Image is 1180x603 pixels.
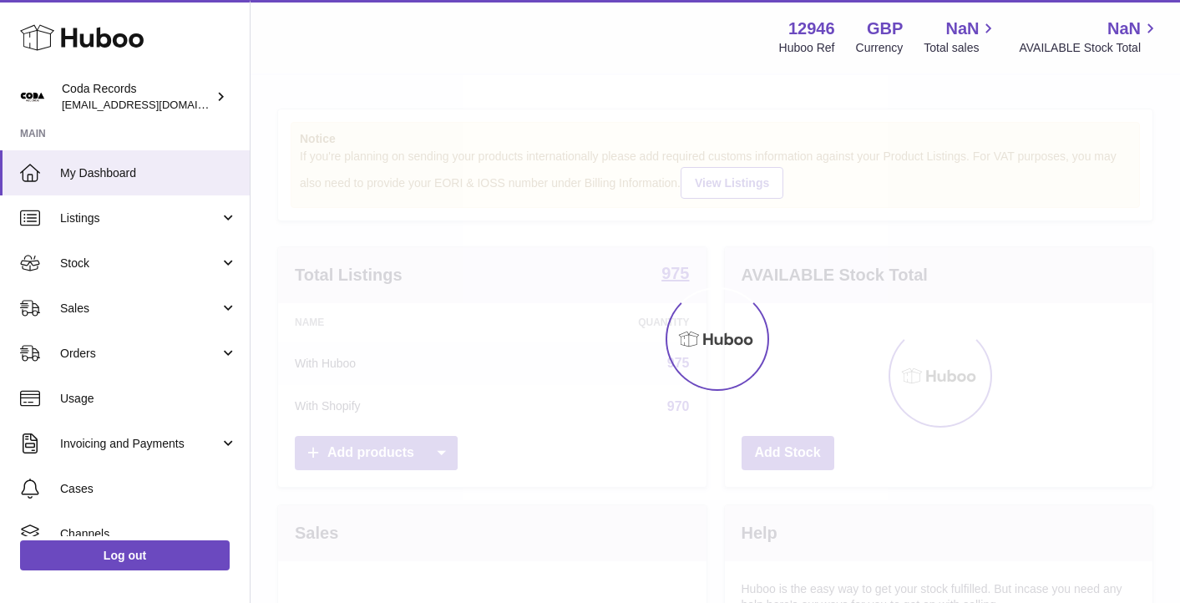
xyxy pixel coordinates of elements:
[788,18,835,40] strong: 12946
[60,301,220,317] span: Sales
[20,84,45,109] img: haz@pcatmedia.com
[60,391,237,407] span: Usage
[945,18,979,40] span: NaN
[60,210,220,226] span: Listings
[60,481,237,497] span: Cases
[924,40,998,56] span: Total sales
[62,81,212,113] div: Coda Records
[924,18,998,56] a: NaN Total sales
[20,540,230,570] a: Log out
[60,526,237,542] span: Channels
[60,256,220,271] span: Stock
[60,165,237,181] span: My Dashboard
[62,98,246,111] span: [EMAIL_ADDRESS][DOMAIN_NAME]
[856,40,904,56] div: Currency
[1107,18,1141,40] span: NaN
[1019,18,1160,56] a: NaN AVAILABLE Stock Total
[60,436,220,452] span: Invoicing and Payments
[60,346,220,362] span: Orders
[779,40,835,56] div: Huboo Ref
[867,18,903,40] strong: GBP
[1019,40,1160,56] span: AVAILABLE Stock Total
